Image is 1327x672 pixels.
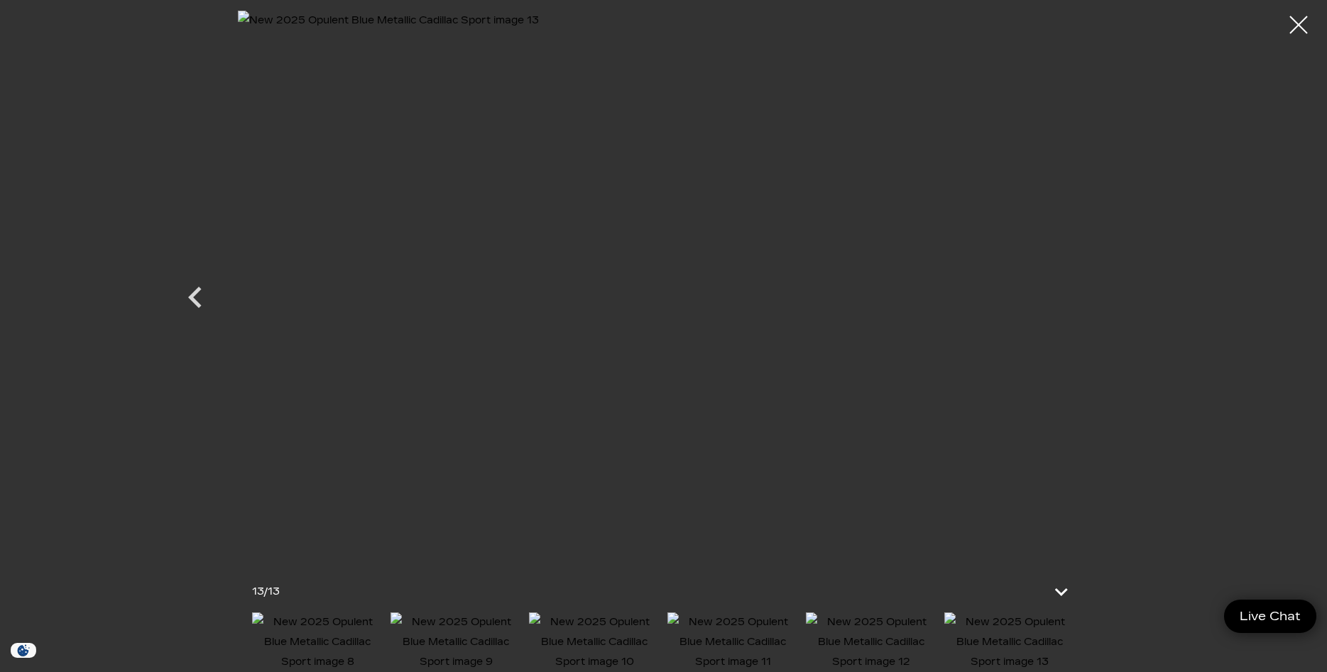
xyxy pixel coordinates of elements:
[268,585,280,597] span: 13
[174,269,217,333] div: Previous
[391,612,522,672] img: New 2025 Opulent Blue Metallic Cadillac Sport image 9
[1233,608,1308,624] span: Live Chat
[252,612,383,672] img: New 2025 Opulent Blue Metallic Cadillac Sport image 8
[7,643,40,658] img: Opt-Out Icon
[529,612,660,672] img: New 2025 Opulent Blue Metallic Cadillac Sport image 10
[252,582,280,602] div: /
[806,612,937,672] img: New 2025 Opulent Blue Metallic Cadillac Sport image 12
[667,612,799,672] img: New 2025 Opulent Blue Metallic Cadillac Sport image 11
[238,11,1090,558] img: New 2025 Opulent Blue Metallic Cadillac Sport image 13
[252,585,263,597] span: 13
[7,643,40,658] section: Click to Open Cookie Consent Modal
[944,612,1076,672] img: New 2025 Opulent Blue Metallic Cadillac Sport image 13
[1224,600,1316,633] a: Live Chat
